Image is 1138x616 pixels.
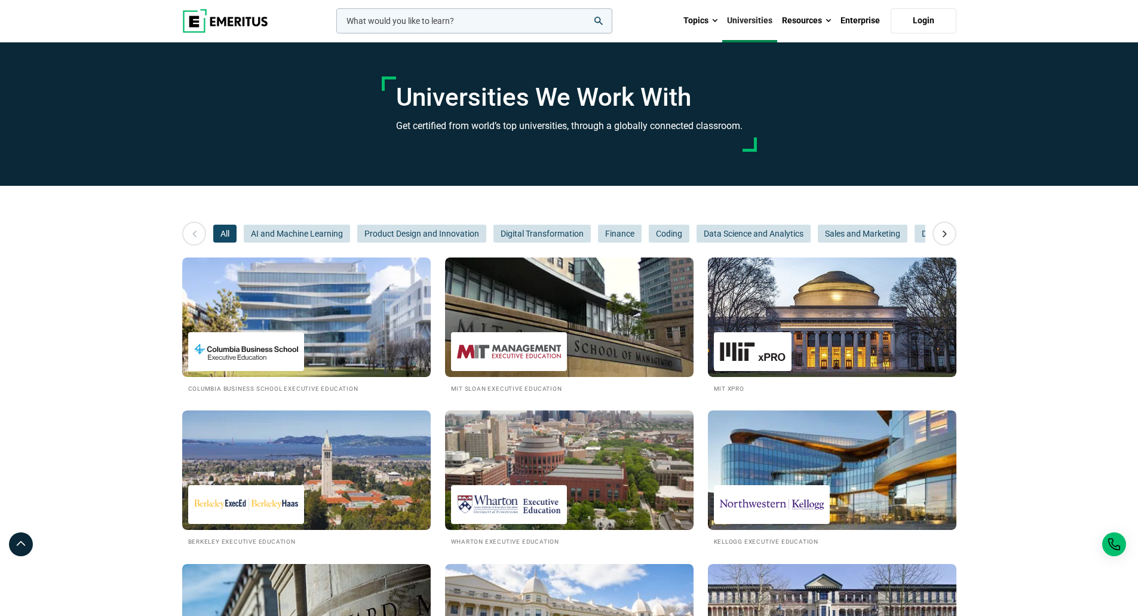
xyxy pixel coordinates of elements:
[182,258,431,377] img: Universities We Work With
[493,225,591,243] button: Digital Transformation
[915,225,992,243] button: Digital Marketing
[357,225,486,243] button: Product Design and Innovation
[182,410,431,530] img: Universities We Work With
[445,410,694,546] a: Universities We Work With Wharton Executive Education Wharton Executive Education
[708,410,956,530] img: Universities We Work With
[445,258,694,393] a: Universities We Work With MIT Sloan Executive Education MIT Sloan Executive Education
[818,225,907,243] button: Sales and Marketing
[708,258,956,377] img: Universities We Work With
[720,491,824,518] img: Kellogg Executive Education
[188,536,425,546] h2: Berkeley Executive Education
[194,338,298,365] img: Columbia Business School Executive Education
[336,8,612,33] input: woocommerce-product-search-field-0
[720,338,786,365] img: MIT xPRO
[714,536,950,546] h2: Kellogg Executive Education
[598,225,642,243] button: Finance
[697,225,811,243] button: Data Science and Analytics
[213,225,237,243] button: All
[445,258,694,377] img: Universities We Work With
[194,491,298,518] img: Berkeley Executive Education
[396,118,743,134] h3: Get certified from world’s top universities, through a globally connected classroom.
[891,8,956,33] a: Login
[451,536,688,546] h2: Wharton Executive Education
[457,338,561,365] img: MIT Sloan Executive Education
[182,410,431,546] a: Universities We Work With Berkeley Executive Education Berkeley Executive Education
[708,410,956,546] a: Universities We Work With Kellogg Executive Education Kellogg Executive Education
[396,82,743,112] h1: Universities We Work With
[649,225,689,243] button: Coding
[714,383,950,393] h2: MIT xPRO
[445,410,694,530] img: Universities We Work With
[182,258,431,393] a: Universities We Work With Columbia Business School Executive Education Columbia Business School E...
[451,383,688,393] h2: MIT Sloan Executive Education
[188,383,425,393] h2: Columbia Business School Executive Education
[244,225,350,243] button: AI and Machine Learning
[708,258,956,393] a: Universities We Work With MIT xPRO MIT xPRO
[457,491,561,518] img: Wharton Executive Education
